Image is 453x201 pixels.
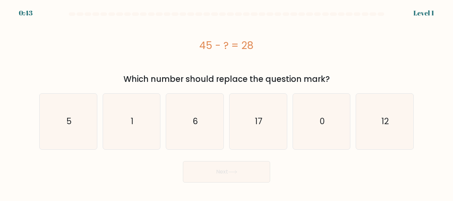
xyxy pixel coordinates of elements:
[43,73,410,85] div: Which number should replace the question mark?
[19,8,33,18] div: 0:43
[131,115,134,127] text: 1
[66,115,71,127] text: 5
[39,38,414,53] div: 45 - ? = 28
[183,161,270,183] button: Next
[193,115,198,127] text: 6
[255,115,262,127] text: 17
[319,115,325,127] text: 0
[413,8,434,18] div: Level 1
[382,115,389,127] text: 12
